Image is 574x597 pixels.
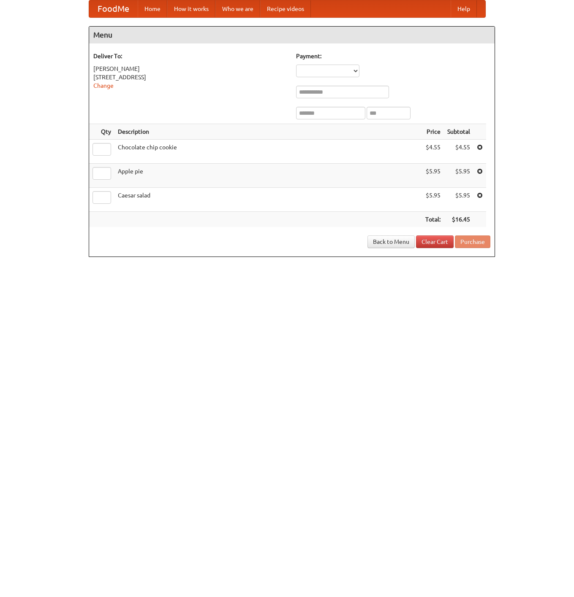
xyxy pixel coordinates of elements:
[89,0,138,17] a: FoodMe
[93,82,114,89] a: Change
[89,27,495,43] h4: Menu
[451,0,477,17] a: Help
[416,235,454,248] a: Clear Cart
[444,212,473,227] th: $16.45
[89,124,114,140] th: Qty
[93,52,288,60] h5: Deliver To:
[444,124,473,140] th: Subtotal
[93,73,288,81] div: [STREET_ADDRESS]
[114,188,422,212] td: Caesar salad
[422,124,444,140] th: Price
[138,0,167,17] a: Home
[215,0,260,17] a: Who we are
[114,140,422,164] td: Chocolate chip cookie
[367,235,415,248] a: Back to Menu
[444,140,473,164] td: $4.55
[422,164,444,188] td: $5.95
[296,52,490,60] h5: Payment:
[167,0,215,17] a: How it works
[114,164,422,188] td: Apple pie
[455,235,490,248] button: Purchase
[114,124,422,140] th: Description
[444,188,473,212] td: $5.95
[444,164,473,188] td: $5.95
[422,140,444,164] td: $4.55
[422,188,444,212] td: $5.95
[422,212,444,227] th: Total:
[260,0,311,17] a: Recipe videos
[93,65,288,73] div: [PERSON_NAME]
